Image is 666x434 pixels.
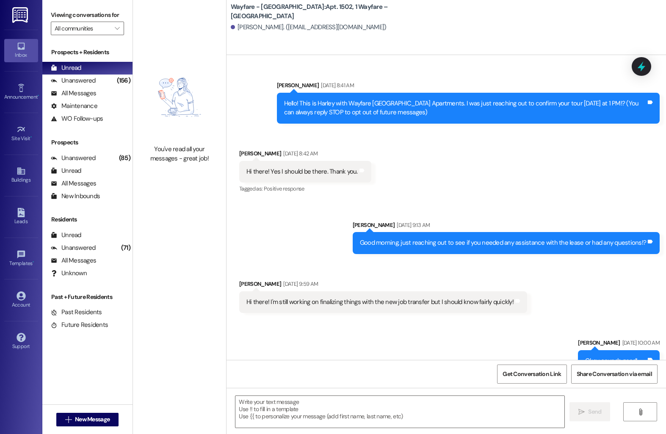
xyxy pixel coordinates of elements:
[319,81,354,90] div: [DATE] 8:41 AM
[51,166,81,175] div: Unread
[42,138,133,147] div: Prospects
[115,74,133,87] div: (156)
[115,25,119,32] i: 
[239,149,371,161] div: [PERSON_NAME]
[578,338,660,350] div: [PERSON_NAME]
[239,279,527,291] div: [PERSON_NAME]
[42,293,133,301] div: Past + Future Residents
[51,154,96,163] div: Unanswered
[360,238,646,247] div: Good morning, just reaching out to see if you needed any assistance with the lease or had any que...
[503,370,561,379] span: Get Conversation Link
[117,152,133,165] div: (85)
[4,122,38,145] a: Site Visit •
[119,241,133,254] div: (71)
[571,365,658,384] button: Share Conversation via email
[55,22,111,35] input: All communities
[51,243,96,252] div: Unanswered
[569,402,611,421] button: Send
[51,114,103,123] div: WO Follow-ups
[4,164,38,187] a: Buildings
[51,269,87,278] div: Unknown
[4,247,38,270] a: Templates •
[620,338,660,347] div: [DATE] 10:00 AM
[30,134,32,140] span: •
[51,231,81,240] div: Unread
[4,39,38,62] a: Inbox
[33,259,34,265] span: •
[585,357,638,365] div: Okay, sounds good!
[51,89,96,98] div: All Messages
[42,215,133,224] div: Residents
[578,409,585,415] i: 
[577,370,652,379] span: Share Conversation via email
[42,48,133,57] div: Prospects + Residents
[231,23,387,32] div: [PERSON_NAME]. ([EMAIL_ADDRESS][DOMAIN_NAME])
[637,409,644,415] i: 
[231,3,400,21] b: Wayfare - [GEOGRAPHIC_DATA]: Apt. 1502, 1 Wayfare – [GEOGRAPHIC_DATA]
[353,221,660,232] div: [PERSON_NAME]
[142,145,217,163] div: You've read all your messages - great job!
[51,64,81,72] div: Unread
[4,205,38,228] a: Leads
[246,298,514,307] div: Hi there! I'm still working on finalizing things with the new job transfer but I should know fair...
[51,8,124,22] label: Viewing conversations for
[75,415,110,424] span: New Message
[142,54,217,141] img: empty-state
[51,256,96,265] div: All Messages
[588,407,601,416] span: Send
[51,76,96,85] div: Unanswered
[277,81,660,93] div: [PERSON_NAME]
[497,365,567,384] button: Get Conversation Link
[51,192,100,201] div: New Inbounds
[65,416,72,423] i: 
[51,308,102,317] div: Past Residents
[239,182,371,195] div: Tagged as:
[246,167,358,176] div: Hi there! Yes I should be there. Thank you.
[284,99,646,117] div: Hello! This is Harley with Wayfare [GEOGRAPHIC_DATA] Apartments. I was just reaching out to confi...
[281,149,318,158] div: [DATE] 8:42 AM
[264,185,304,192] span: Positive response
[281,279,318,288] div: [DATE] 9:59 AM
[4,289,38,312] a: Account
[12,7,30,23] img: ResiDesk Logo
[51,102,97,111] div: Maintenance
[51,179,96,188] div: All Messages
[51,321,108,329] div: Future Residents
[56,413,119,426] button: New Message
[4,330,38,353] a: Support
[395,221,430,229] div: [DATE] 9:13 AM
[38,93,39,99] span: •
